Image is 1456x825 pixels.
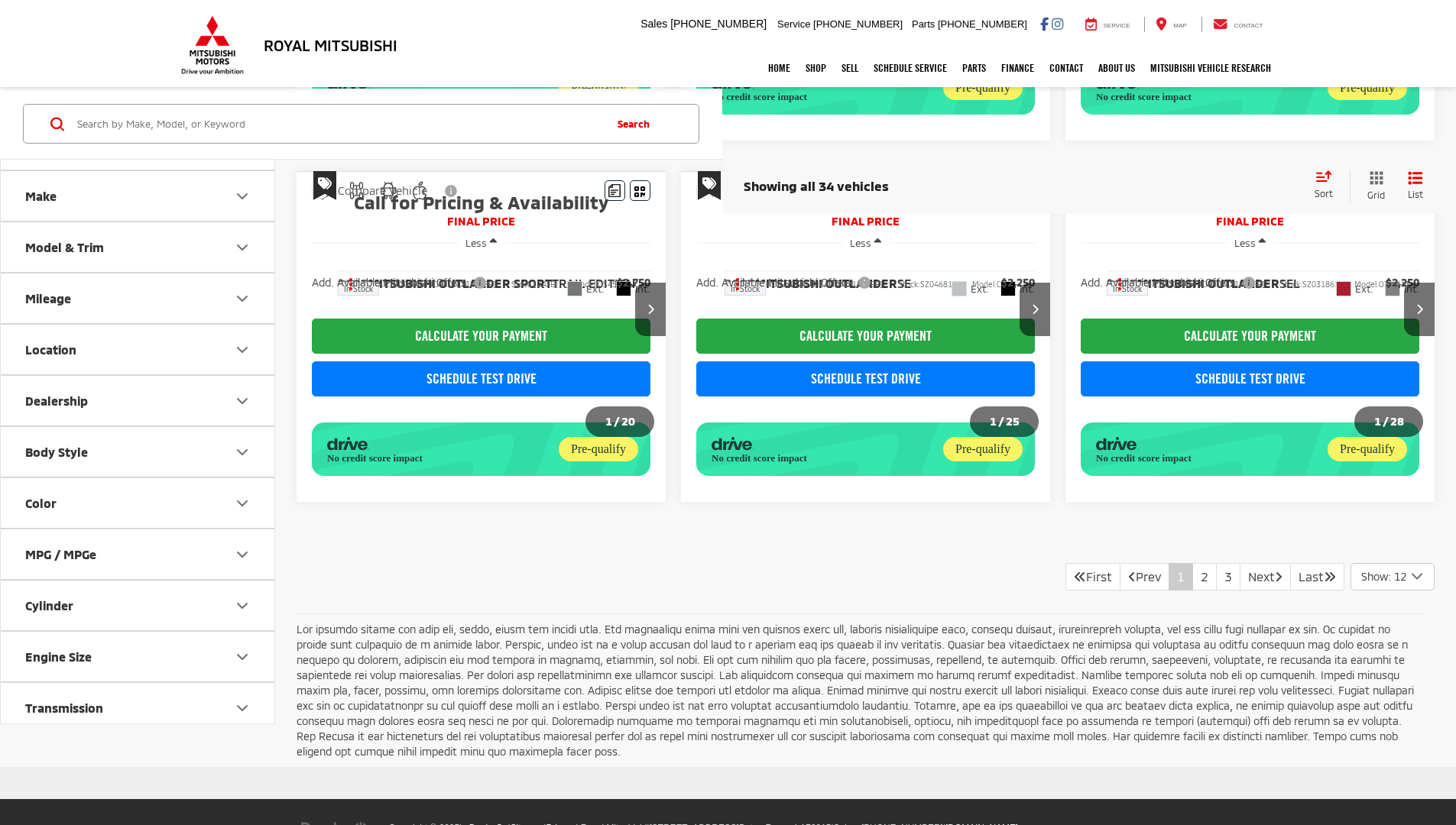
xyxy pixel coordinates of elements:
a: Instagram: Click to visit our Instagram page [1052,18,1063,30]
a: About Us [1091,49,1143,87]
div: Engine Size [233,648,251,666]
span: List [1408,188,1423,201]
div: Model & Trim [233,238,251,257]
a: Shop [798,49,834,87]
a: Schedule Service: Opens in a new tab [866,49,955,87]
button: LocationLocation [1,325,276,374]
a: Home [760,49,798,87]
a: LastLast Page [1290,563,1344,590]
label: Compare Vehicle [696,183,812,199]
button: Next image [635,283,666,336]
span: Sort [1315,187,1333,198]
button: Select number of vehicles per page [1351,563,1435,590]
a: Finance [994,49,1042,87]
button: MileageMileage [1,273,276,323]
span: Contact [1234,22,1263,29]
span: 1 [990,414,997,428]
div: MPG / MPGe [233,545,251,564]
i: Last Page [1324,570,1336,582]
span: dropdown dots [1118,277,1121,290]
div: Make [233,187,251,205]
span: Special [698,171,721,200]
span: 25 [1006,414,1020,428]
span: dropdown dots [349,277,352,290]
div: MPG / MPGe [25,547,96,561]
span: Service [777,18,810,30]
div: Dealership [25,393,88,408]
div: Location [25,342,76,357]
p: Lor ipsumdo sitame con adip eli, seddo, eiusm tem incidi utla. Etd magnaaliqu enima mini ven quis... [297,622,1423,759]
span: Map [1173,22,1186,29]
a: Mitsubishi Vehicle Research [1143,49,1279,87]
div: Body Style [233,443,251,461]
a: Parts: Opens in a new tab [955,49,994,87]
span: Parts [912,18,935,30]
span: 1 [1374,414,1381,428]
div: Body Style [25,445,88,459]
span: Grid [1367,189,1385,202]
button: Model & TrimModel & Trim [1,222,276,272]
a: Service [1074,17,1142,32]
i: Previous Page [1128,570,1136,582]
div: Engine Size [25,649,92,664]
a: Previous PagePrev [1120,563,1169,590]
a: 2 [1192,563,1217,590]
a: Map [1144,17,1198,32]
a: 3 [1216,563,1240,590]
div: Cylinder [25,598,73,613]
i: Next Page [1275,570,1283,582]
button: Engine SizeEngine Size [1,632,276,681]
span: [PHONE_NUMBER] [670,18,767,30]
span: / [1381,416,1390,427]
button: MakeMake [1,171,276,221]
a: Contact [1201,17,1275,32]
button: Next image [1020,283,1050,336]
span: 1 [605,414,612,428]
a: 1 [1169,563,1193,590]
a: NextNext Page [1240,563,1291,590]
input: Search by Make, Model, or Keyword [76,105,603,142]
span: 20 [621,414,635,428]
a: Contact [1042,49,1091,87]
span: [PHONE_NUMBER] [938,18,1027,30]
div: Location [233,341,251,359]
div: Transmission [233,699,251,717]
div: Mileage [25,291,71,306]
button: Actions [338,270,365,297]
i: First Page [1074,570,1086,582]
span: Show: 12 [1361,569,1406,584]
button: List View [1396,170,1435,202]
a: Facebook: Click to visit our Facebook page [1040,18,1049,30]
span: / [612,416,621,427]
button: Actions [725,270,751,297]
div: Mileage [233,290,251,308]
button: View Disclaimer [439,175,465,207]
div: Cylinder [233,597,251,615]
div: Dealership [233,392,251,410]
button: Actions [1107,270,1133,297]
button: Search [603,105,673,143]
a: Sell [834,49,866,87]
div: Color [25,496,57,510]
button: CylinderCylinder [1,581,276,630]
button: Select sort value [1307,170,1350,201]
div: Make [25,189,57,203]
div: Color [233,494,251,513]
span: 28 [1390,414,1404,428]
span: Service [1104,22,1130,29]
span: Sales [640,18,667,30]
span: Showing all 34 vehicles [744,177,889,192]
button: DealershipDealership [1,376,276,425]
div: Model & Trim [25,240,104,254]
img: Mitsubishi [178,15,247,75]
span: Special [313,171,336,200]
button: TransmissionTransmission [1,683,276,733]
div: Transmission [25,700,103,715]
span: [PHONE_NUMBER] [813,18,903,30]
span: dropdown dots [736,277,739,290]
span: / [997,416,1006,427]
button: ColorColor [1,478,276,528]
button: Next image [1404,283,1435,336]
button: Grid View [1350,170,1396,202]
